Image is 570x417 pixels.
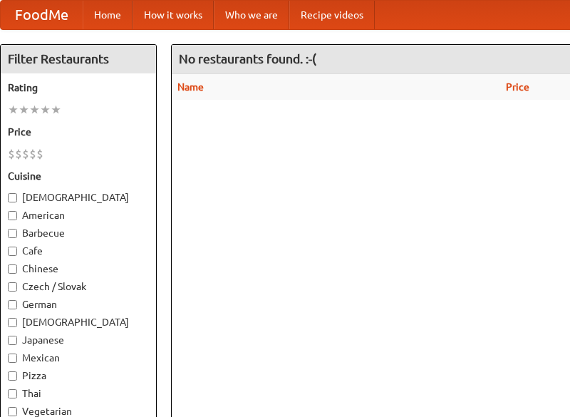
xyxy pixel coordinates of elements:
label: Mexican [8,351,149,365]
input: Cafe [8,247,17,256]
input: American [8,211,17,220]
ng-pluralize: No restaurants found. :-( [179,52,316,66]
a: How it works [133,1,214,29]
li: ★ [40,102,51,118]
a: FoodMe [1,1,83,29]
label: [DEMOGRAPHIC_DATA] [8,190,149,205]
li: $ [15,146,22,162]
li: ★ [51,102,61,118]
li: $ [36,146,43,162]
a: Who we are [214,1,289,29]
input: Vegetarian [8,407,17,416]
li: ★ [8,102,19,118]
input: Czech / Slovak [8,282,17,292]
li: $ [29,146,36,162]
a: Recipe videos [289,1,375,29]
h4: Filter Restaurants [1,45,156,73]
h5: Price [8,125,149,139]
input: Mexican [8,354,17,363]
input: [DEMOGRAPHIC_DATA] [8,318,17,327]
input: Barbecue [8,229,17,238]
label: Cafe [8,244,149,258]
li: ★ [19,102,29,118]
input: [DEMOGRAPHIC_DATA] [8,193,17,202]
label: Chinese [8,262,149,276]
a: Name [177,81,204,93]
label: German [8,297,149,312]
label: American [8,208,149,222]
h5: Cuisine [8,169,149,183]
input: German [8,300,17,309]
li: $ [22,146,29,162]
a: Home [83,1,133,29]
input: Thai [8,389,17,398]
input: Chinese [8,264,17,274]
a: Price [506,81,529,93]
label: Czech / Slovak [8,279,149,294]
li: $ [8,146,15,162]
li: ★ [29,102,40,118]
label: [DEMOGRAPHIC_DATA] [8,315,149,329]
label: Thai [8,386,149,401]
input: Pizza [8,371,17,381]
input: Japanese [8,336,17,345]
label: Pizza [8,369,149,383]
label: Barbecue [8,226,149,240]
label: Japanese [8,333,149,347]
h5: Rating [8,81,149,95]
